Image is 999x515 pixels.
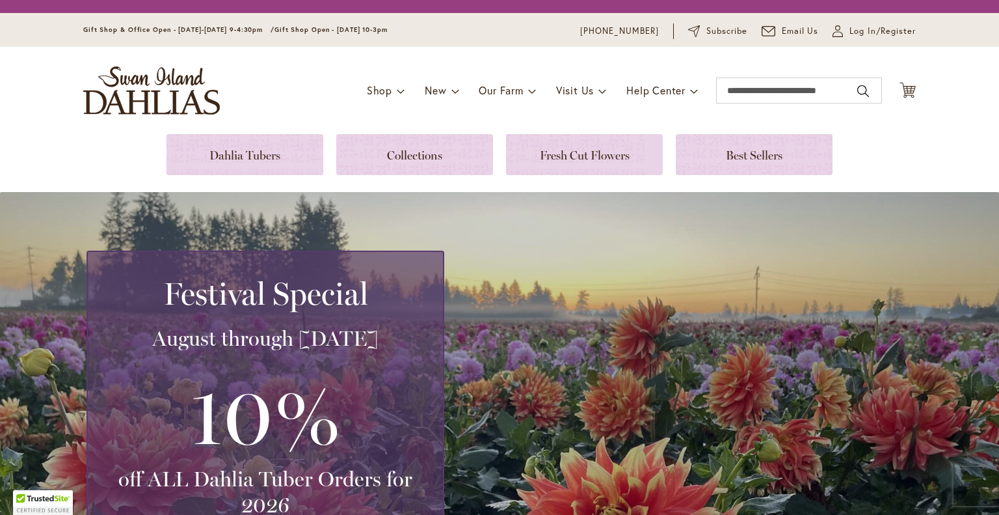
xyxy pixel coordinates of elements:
[367,83,392,97] span: Shop
[688,25,747,38] a: Subscribe
[626,83,686,97] span: Help Center
[857,81,869,102] button: Search
[103,326,427,352] h3: August through [DATE]
[83,25,274,34] span: Gift Shop & Office Open - [DATE]-[DATE] 9-4:30pm /
[580,25,659,38] a: [PHONE_NUMBER]
[556,83,594,97] span: Visit Us
[832,25,916,38] a: Log In/Register
[103,275,427,312] h2: Festival Special
[274,25,388,34] span: Gift Shop Open - [DATE] 10-3pm
[849,25,916,38] span: Log In/Register
[83,66,220,115] a: store logo
[479,83,523,97] span: Our Farm
[103,365,427,466] h3: 10%
[425,83,446,97] span: New
[706,25,747,38] span: Subscribe
[762,25,819,38] a: Email Us
[782,25,819,38] span: Email Us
